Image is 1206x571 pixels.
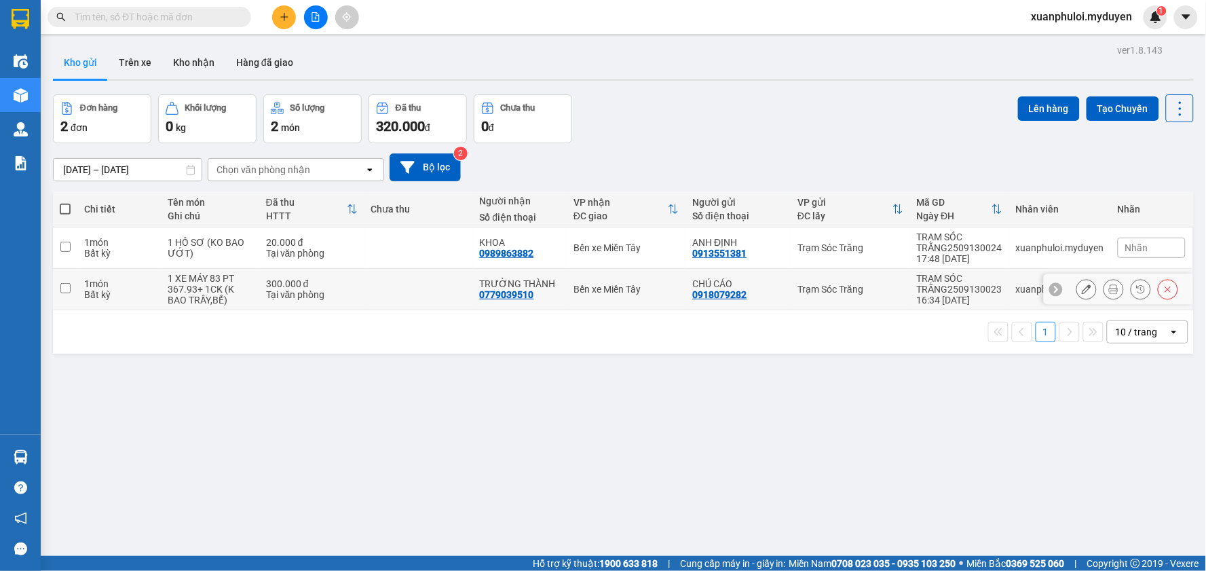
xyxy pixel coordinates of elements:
[692,248,747,259] div: 0913551381
[364,164,375,175] svg: open
[1118,204,1186,215] div: Nhãn
[480,278,560,289] div: TRƯỜNG THÀNH
[917,273,1002,295] div: TRẠM SÓC TRĂNG2509130023
[84,248,154,259] div: Bất kỳ
[910,191,1009,227] th: Toggle SortBy
[480,237,560,248] div: KHOA
[168,197,252,208] div: Tên món
[80,103,117,113] div: Đơn hàng
[311,12,320,22] span: file-add
[14,512,27,525] span: notification
[573,242,679,253] div: Bến xe Miền Tây
[567,191,685,227] th: Toggle SortBy
[335,5,359,29] button: aim
[14,450,28,464] img: warehouse-icon
[1169,327,1180,337] svg: open
[162,46,225,79] button: Kho nhận
[225,46,304,79] button: Hàng đã giao
[176,122,186,133] span: kg
[14,542,27,555] span: message
[263,94,362,143] button: Số lượng2món
[1174,5,1198,29] button: caret-down
[1125,242,1148,253] span: Nhãn
[54,159,202,181] input: Select a date range.
[692,237,784,248] div: ANH ĐỊNH
[290,103,325,113] div: Số lượng
[1180,11,1192,23] span: caret-down
[60,118,68,134] span: 2
[87,7,180,37] strong: XE KHÁCH MỸ DUYÊN
[216,163,310,177] div: Chọn văn phòng nhận
[56,12,66,22] span: search
[168,210,252,221] div: Ghi chú
[185,103,227,113] div: Khối lượng
[166,118,173,134] span: 0
[1157,6,1167,16] sup: 1
[371,204,466,215] div: Chưa thu
[53,94,151,143] button: Đơn hàng2đơn
[668,556,670,571] span: |
[960,561,964,566] span: ⚪️
[271,118,278,134] span: 2
[480,212,560,223] div: Số điện thoại
[917,210,992,221] div: Ngày ĐH
[342,12,352,22] span: aim
[266,278,358,289] div: 300.000 đ
[281,122,300,133] span: món
[14,88,28,103] img: warehouse-icon
[80,43,176,53] span: TP.HCM -SÓC TRĂNG
[272,5,296,29] button: plus
[202,16,261,42] p: Ngày giờ in:
[1018,96,1080,121] button: Lên hàng
[266,289,358,300] div: Tại văn phòng
[280,12,289,22] span: plus
[75,10,235,24] input: Tìm tên, số ĐT hoặc mã đơn
[481,118,489,134] span: 0
[425,122,430,133] span: đ
[376,118,425,134] span: 320.000
[202,29,261,42] span: [DATE]
[1021,8,1144,25] span: xuanphuloi.myduyen
[917,295,1002,306] div: 16:34 [DATE]
[692,278,784,289] div: CHÚ CÁO
[533,556,658,571] span: Hỗ trợ kỹ thuật:
[797,242,903,253] div: Trạm Sóc Trăng
[1075,556,1077,571] span: |
[797,197,892,208] div: VP gửi
[1118,43,1163,58] div: ver 1.8.143
[6,94,140,143] span: Gửi:
[1036,322,1056,342] button: 1
[266,197,347,208] div: Đã thu
[501,103,535,113] div: Chưa thu
[1076,279,1097,299] div: Sửa đơn hàng
[789,556,956,571] span: Miền Nam
[14,156,28,170] img: solution-icon
[108,46,162,79] button: Trên xe
[12,9,29,29] img: logo-vxr
[832,558,956,569] strong: 0708 023 035 - 0935 103 250
[1016,284,1104,295] div: xuanphuloi.myduyen
[14,122,28,136] img: warehouse-icon
[390,153,461,181] button: Bộ lọc
[917,232,1002,253] div: TRẠM SÓC TRĂNG2509130024
[6,94,140,143] span: Trạm Sóc Trăng
[489,122,494,133] span: đ
[14,54,28,69] img: warehouse-icon
[168,273,252,306] div: 1 XE MÁY 83 PT 367.93+ 1CK (K BAO TRẦY,BỂ)
[396,103,421,113] div: Đã thu
[692,197,784,208] div: Người gửi
[71,122,88,133] span: đơn
[480,289,534,300] div: 0779039510
[573,197,668,208] div: VP nhận
[266,248,358,259] div: Tại văn phòng
[84,289,154,300] div: Bất kỳ
[1131,559,1140,568] span: copyright
[78,56,188,71] strong: PHIẾU GỬI HÀNG
[369,94,467,143] button: Đã thu320.000đ
[917,197,992,208] div: Mã GD
[266,210,347,221] div: HTTT
[158,94,257,143] button: Khối lượng0kg
[1016,204,1104,215] div: Nhân viên
[1116,325,1158,339] div: 10 / trang
[1159,6,1164,16] span: 1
